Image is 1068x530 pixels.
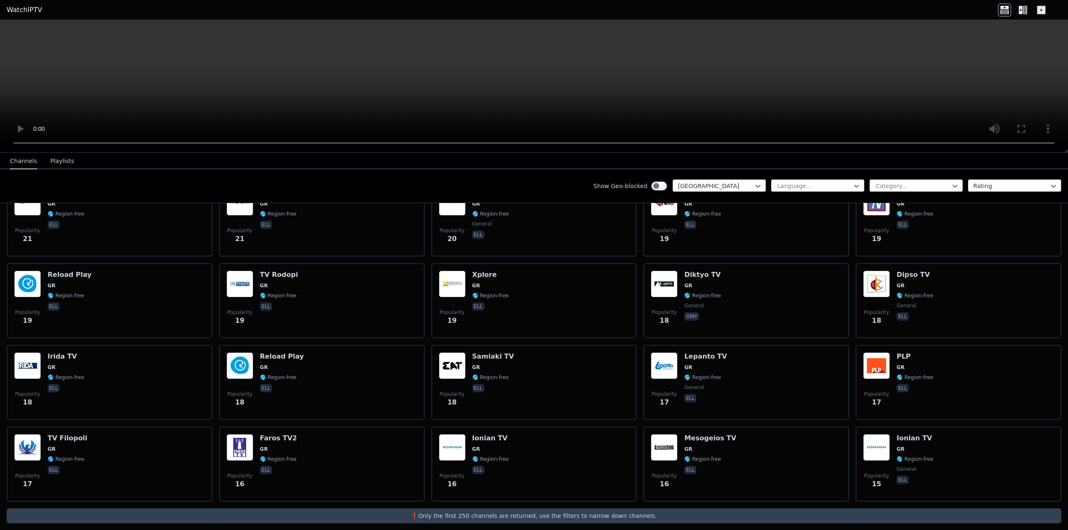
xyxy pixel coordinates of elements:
span: general [684,302,704,309]
h6: Ionian TV [897,434,933,442]
span: 21 [235,234,244,244]
h6: TV Rodopi [260,271,298,279]
span: GR [48,364,55,371]
h6: Mesogeios TV [684,434,736,442]
span: GR [472,364,480,371]
span: GR [684,282,692,289]
p: ell [897,476,909,484]
span: 18 [235,397,244,407]
p: ❗️Only the first 250 channels are returned, use the filters to narrow down channels. [10,512,1058,520]
span: GR [48,446,55,452]
span: general [684,384,704,391]
img: Samiaki TV [439,352,466,379]
span: 🌎 Region-free [48,374,84,381]
h6: Dipso TV [897,271,933,279]
p: ell [260,221,272,229]
span: Popularity [864,391,889,397]
p: ell [48,384,60,392]
h6: Irida TV [48,352,84,361]
span: Popularity [864,227,889,234]
h6: Diktyo TV [684,271,721,279]
span: 16 [660,479,669,489]
span: 20 [447,234,456,244]
h6: TV Filopoli [48,434,87,442]
span: 🌎 Region-free [897,292,933,299]
span: Popularity [227,472,252,479]
p: ell [260,384,272,392]
label: Show Geo-blocked [593,182,647,190]
p: ell [897,221,909,229]
span: 🌎 Region-free [897,374,933,381]
span: GR [260,364,268,371]
span: Popularity [864,309,889,316]
span: GR [472,282,480,289]
span: 19 [660,234,669,244]
img: Reload Play [14,271,41,297]
p: ell [897,384,909,392]
span: Popularity [652,309,677,316]
span: 15 [872,479,881,489]
a: WatchIPTV [7,5,42,15]
span: general [897,466,916,472]
span: 🌎 Region-free [48,292,84,299]
button: Channels [10,153,37,169]
span: 17 [872,397,881,407]
h6: Xplore [472,271,509,279]
span: 16 [447,479,456,489]
p: gmy [684,312,699,321]
h6: Lepanto TV [684,352,727,361]
h6: Ionian TV [472,434,509,442]
span: 🌎 Region-free [472,456,509,462]
span: 17 [660,397,669,407]
span: GR [684,201,692,207]
span: 18 [660,316,669,326]
span: GR [897,201,904,207]
span: 18 [23,397,32,407]
span: 19 [447,316,456,326]
img: PLP [863,352,890,379]
span: Popularity [440,227,465,234]
span: 🌎 Region-free [684,292,721,299]
img: Lepanto TV [651,352,678,379]
p: ell [48,302,60,311]
span: Popularity [15,391,40,397]
span: Popularity [652,227,677,234]
span: GR [897,364,904,371]
h6: Faros TV2 [260,434,297,442]
span: 🌎 Region-free [897,211,933,217]
span: GR [260,446,268,452]
span: 🌎 Region-free [684,456,721,462]
span: general [472,221,492,227]
span: Popularity [15,472,40,479]
span: Popularity [652,391,677,397]
p: ell [684,466,696,474]
span: 🌎 Region-free [260,292,297,299]
span: 16 [235,479,244,489]
p: ell [472,466,484,474]
span: GR [472,446,480,452]
span: 🌎 Region-free [472,211,509,217]
p: ell [472,302,484,311]
button: Playlists [50,153,74,169]
span: 🌎 Region-free [684,374,721,381]
span: GR [48,282,55,289]
span: 🌎 Region-free [897,456,933,462]
img: Dipso TV [863,271,890,297]
span: Popularity [440,309,465,316]
span: Popularity [227,391,252,397]
span: 🌎 Region-free [260,374,297,381]
span: 21 [23,234,32,244]
span: 19 [23,316,32,326]
span: GR [897,282,904,289]
img: Reload Play [227,352,253,379]
span: 🌎 Region-free [260,211,297,217]
span: 🌎 Region-free [684,211,721,217]
span: 17 [23,479,32,489]
img: Irida TV [14,352,41,379]
p: ell [897,312,909,321]
p: ell [472,384,484,392]
p: ell [472,231,484,239]
span: 🌎 Region-free [472,292,509,299]
img: Ionian TV [439,434,466,461]
span: GR [684,364,692,371]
